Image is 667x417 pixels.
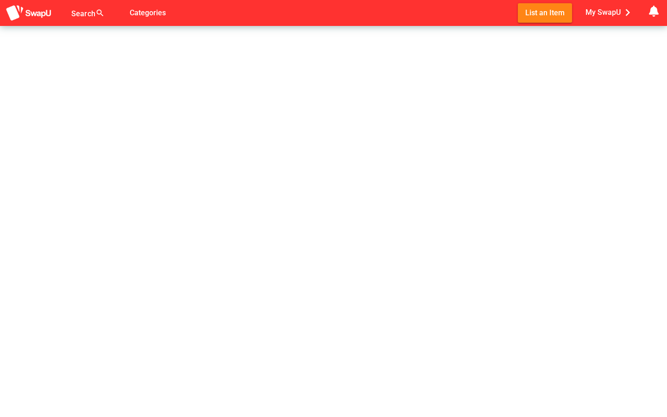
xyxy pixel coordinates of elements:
i: chevron_right [621,6,635,19]
span: My SwapU [585,6,635,19]
span: Categories [130,5,166,20]
button: Categories [122,3,173,22]
span: List an Item [525,6,565,19]
button: List an Item [518,3,572,22]
i: false [116,7,127,19]
a: Categories [122,8,173,17]
img: aSD8y5uGLpzPJLYTcYcjNu3laj1c05W5KWf0Ds+Za8uybjssssuu+yyyy677LKX2n+PWMSDJ9a87AAAAABJRU5ErkJggg== [6,5,52,22]
button: My SwapU [583,3,636,21]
